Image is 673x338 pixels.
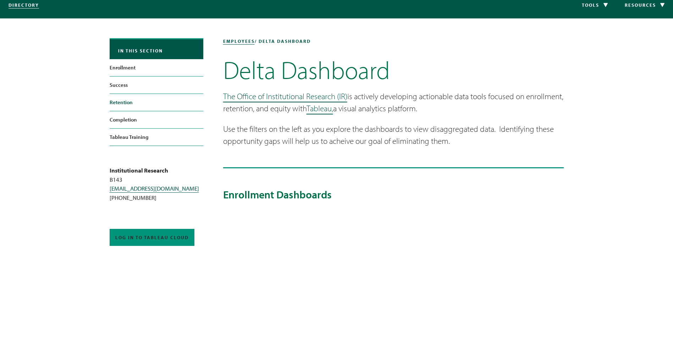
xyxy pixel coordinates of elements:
[110,167,168,174] strong: Institutional Research
[110,77,203,94] a: Success
[255,38,311,44] span: / Delta Dashboard
[223,58,564,82] h1: Delta Dashboard
[110,176,122,183] span: B143
[110,194,156,201] span: [PHONE_NUMBER]
[110,129,203,146] a: Tableau Training
[223,123,564,147] p: Use the filters on the left as you explore the dashboards to view disaggregated data. Identifying...
[110,185,199,192] a: [EMAIL_ADDRESS][DOMAIN_NAME]
[223,188,564,201] h2: Enrollment Dashboards
[307,103,333,113] a: Tableau,
[110,111,203,128] a: Completion
[110,94,203,111] a: Retention
[9,2,39,8] a: Directory
[115,235,189,240] span: Log in to Tableau Cloud
[223,90,564,115] p: is actively developing actionable data tools focused on enrollment, retention, and equity with a ...
[110,39,203,59] button: In this section
[223,38,255,44] a: employees
[110,59,203,76] a: Enrollment
[223,91,347,101] a: The Office of Institutional Research (IR)
[110,229,194,246] a: Log in to Tableau Cloud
